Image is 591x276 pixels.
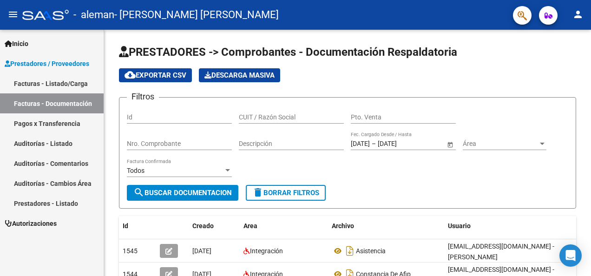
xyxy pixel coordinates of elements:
[332,222,354,230] span: Archivo
[125,69,136,80] mat-icon: cloud_download
[204,71,275,79] span: Descarga Masiva
[127,185,238,201] button: Buscar Documentacion
[252,189,319,197] span: Borrar Filtros
[125,71,186,79] span: Exportar CSV
[252,187,263,198] mat-icon: delete
[189,216,240,236] datatable-header-cell: Creado
[127,167,144,174] span: Todos
[559,244,582,267] div: Open Intercom Messenger
[5,218,57,229] span: Autorizaciones
[7,9,19,20] mat-icon: menu
[123,222,128,230] span: Id
[119,216,156,236] datatable-header-cell: Id
[119,68,192,82] button: Exportar CSV
[199,68,280,82] app-download-masive: Descarga masiva de comprobantes (adjuntos)
[344,243,356,258] i: Descargar documento
[133,187,144,198] mat-icon: search
[73,5,114,25] span: - aleman
[246,185,326,201] button: Borrar Filtros
[243,222,257,230] span: Area
[463,140,538,148] span: Área
[114,5,279,25] span: - [PERSON_NAME] [PERSON_NAME]
[356,247,386,255] span: Asistencia
[133,189,232,197] span: Buscar Documentacion
[127,90,159,103] h3: Filtros
[250,247,283,255] span: Integración
[192,247,211,255] span: [DATE]
[5,39,28,49] span: Inicio
[119,46,457,59] span: PRESTADORES -> Comprobantes - Documentación Respaldatoria
[448,222,471,230] span: Usuario
[351,140,370,148] input: Fecha inicio
[199,68,280,82] button: Descarga Masiva
[378,140,423,148] input: Fecha fin
[444,216,584,236] datatable-header-cell: Usuario
[572,9,584,20] mat-icon: person
[328,216,444,236] datatable-header-cell: Archivo
[445,139,455,149] button: Open calendar
[123,247,138,255] span: 1545
[240,216,328,236] datatable-header-cell: Area
[372,140,376,148] span: –
[192,222,214,230] span: Creado
[448,243,554,261] span: [EMAIL_ADDRESS][DOMAIN_NAME] - [PERSON_NAME]
[5,59,89,69] span: Prestadores / Proveedores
